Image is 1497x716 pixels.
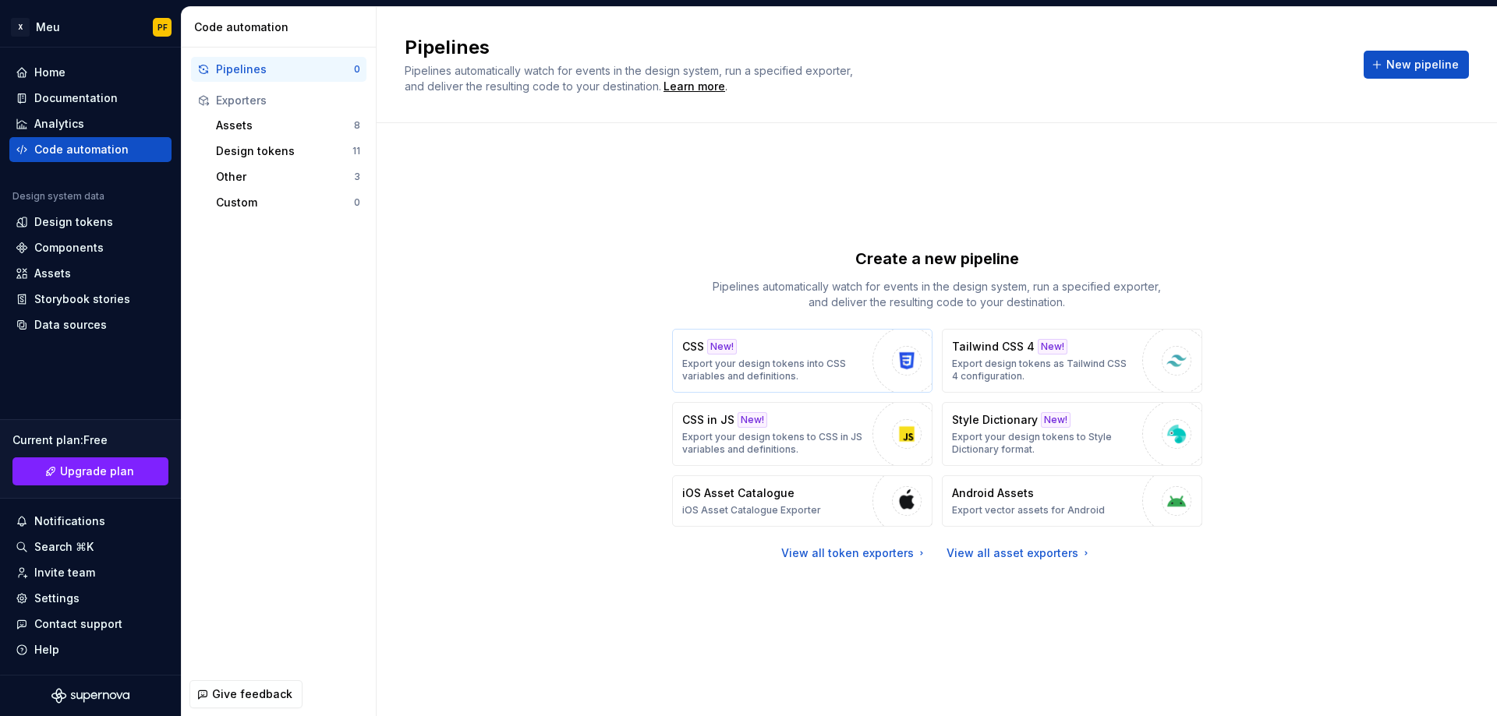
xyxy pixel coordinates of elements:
div: 3 [354,171,360,183]
div: Storybook stories [34,291,130,307]
div: Meu [36,19,60,35]
div: Code automation [34,142,129,157]
button: CSS in JSNew!Export your design tokens to CSS in JS variables and definitions. [672,402,933,466]
p: iOS Asset Catalogue Exporter [682,504,821,517]
div: Analytics [34,116,84,132]
button: Design tokens11 [210,139,366,164]
div: X [11,18,30,37]
a: View all asset exporters [947,545,1092,561]
div: Help [34,642,59,658]
div: New! [1038,339,1067,354]
div: Assets [34,266,71,281]
div: Other [216,169,354,185]
a: Documentation [9,86,172,111]
p: Create a new pipeline [855,248,1019,270]
div: PF [157,21,168,34]
a: Settings [9,586,172,611]
button: Style DictionaryNew!Export your design tokens to Style Dictionary format. [942,402,1202,466]
div: Design tokens [216,143,352,159]
button: Give feedback [189,680,303,708]
div: Notifications [34,513,105,529]
a: Code automation [9,137,172,162]
div: Invite team [34,565,95,580]
div: 11 [352,145,360,157]
p: Tailwind CSS 4 [952,339,1035,354]
div: Search ⌘K [34,539,94,555]
a: Invite team [9,560,172,585]
button: iOS Asset CatalogueiOS Asset Catalogue Exporter [672,475,933,527]
span: . [661,81,727,93]
button: CSSNew!Export your design tokens into CSS variables and definitions. [672,329,933,393]
p: Export vector assets for Android [952,504,1105,517]
button: Help [9,637,172,662]
p: Pipelines automatically watch for events in the design system, run a specified exporter, and deli... [703,279,1171,310]
button: Other3 [210,164,366,189]
span: New pipeline [1386,57,1459,72]
div: Settings [34,591,80,606]
span: Give feedback [212,686,292,702]
button: Pipelines0 [191,57,366,82]
a: Learn more [664,79,725,94]
button: New pipeline [1364,51,1469,79]
button: XMeuPF [3,10,178,44]
div: Components [34,240,104,256]
div: Exporters [216,93,360,108]
div: Documentation [34,90,118,106]
button: Android AssetsExport vector assets for Android [942,475,1202,527]
a: Data sources [9,312,172,337]
div: Home [34,65,65,80]
div: Design tokens [34,214,113,230]
div: Current plan : Free [12,432,168,448]
p: iOS Asset Catalogue [682,485,795,501]
div: Assets [216,118,354,133]
div: Design system data [12,190,104,203]
a: Design tokens [9,210,172,235]
button: Assets8 [210,113,366,138]
button: Contact support [9,612,172,637]
p: CSS in JS [682,412,734,428]
p: Android Assets [952,485,1034,501]
a: Upgrade plan [12,457,168,485]
div: 0 [354,63,360,76]
div: Custom [216,195,354,210]
h2: Pipelines [405,35,1345,60]
div: New! [707,339,737,354]
button: Search ⌘K [9,534,172,559]
p: Style Dictionary [952,412,1038,428]
div: Code automation [194,19,370,35]
a: Analytics [9,111,172,136]
div: Pipelines [216,62,354,77]
div: New! [738,412,767,428]
a: Storybook stories [9,287,172,312]
div: Data sources [34,317,107,333]
div: 0 [354,196,360,209]
p: CSS [682,339,704,354]
a: Assets [9,261,172,286]
span: Upgrade plan [60,464,134,479]
div: New! [1041,412,1071,428]
p: Export your design tokens into CSS variables and definitions. [682,358,865,383]
svg: Supernova Logo [51,688,129,704]
span: Pipelines automatically watch for events in the design system, run a specified exporter, and deli... [405,64,856,93]
p: Export your design tokens to Style Dictionary format. [952,431,1134,456]
a: Components [9,235,172,260]
div: 8 [354,119,360,132]
a: View all token exporters [781,545,928,561]
button: Notifications [9,509,172,534]
p: Export your design tokens to CSS in JS variables and definitions. [682,431,865,456]
p: Export design tokens as Tailwind CSS 4 configuration. [952,358,1134,383]
button: Tailwind CSS 4New!Export design tokens as Tailwind CSS 4 configuration. [942,329,1202,393]
a: Home [9,60,172,85]
button: Custom0 [210,190,366,215]
div: Contact support [34,616,122,632]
